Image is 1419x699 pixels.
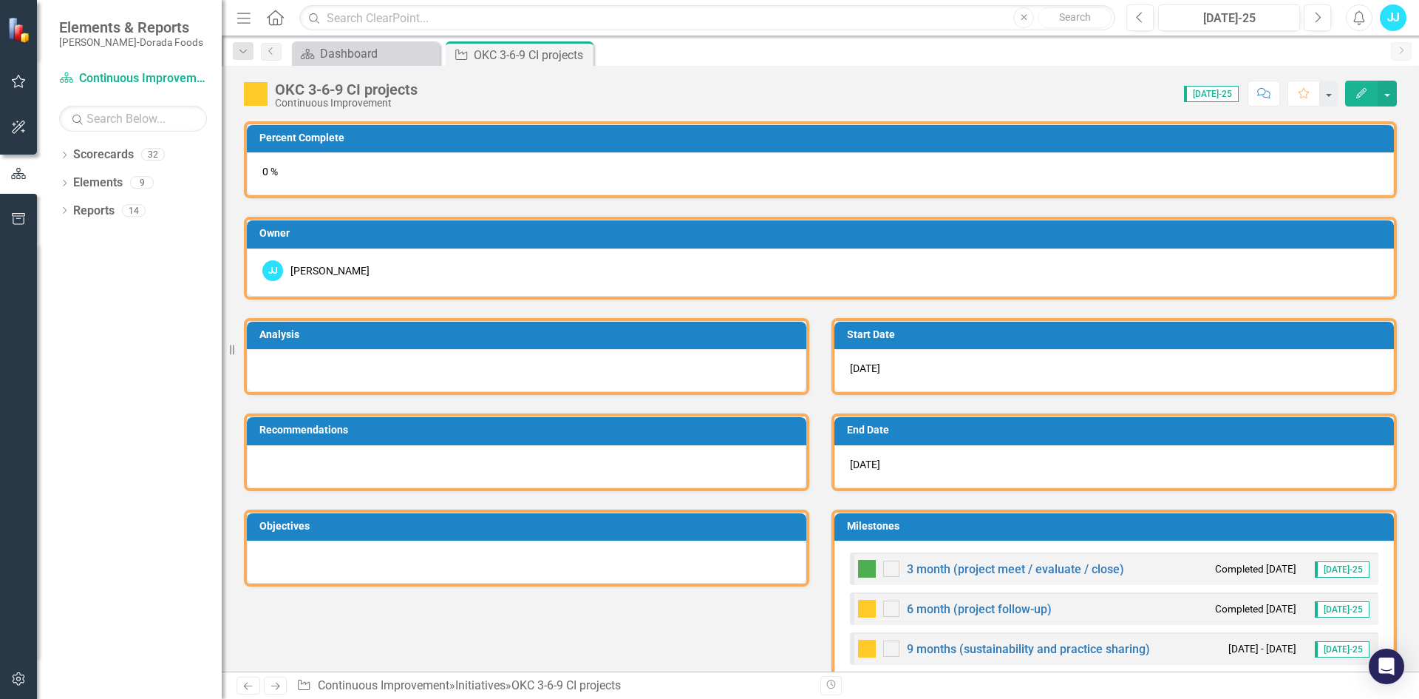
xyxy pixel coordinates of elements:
button: [DATE]-25 [1158,4,1300,31]
small: Completed [DATE] [1215,602,1296,616]
h3: Owner [259,228,1386,239]
div: 32 [141,149,165,161]
button: JJ [1380,4,1406,31]
small: Completed [DATE] [1215,562,1296,576]
img: ClearPoint Strategy [7,16,33,42]
span: [DATE]-25 [1184,86,1239,102]
h3: Start Date [847,329,1386,340]
a: Continuous Improvement [318,678,449,692]
a: Continuous Improvement [59,70,207,87]
div: 14 [122,204,146,217]
a: Initiatives [455,678,506,692]
div: OKC 3-6-9 CI projects [474,46,590,64]
input: Search ClearPoint... [299,5,1115,31]
div: [DATE]-25 [1163,10,1295,27]
a: Reports [73,203,115,220]
div: Dashboard [320,44,436,63]
img: Caution [244,82,268,106]
small: [DATE] - [DATE] [1228,642,1296,656]
h3: Objectives [259,521,799,532]
div: » » [296,678,809,695]
div: [PERSON_NAME] [290,263,370,278]
button: Search [1038,7,1112,28]
img: Above Target [858,560,876,578]
a: Scorecards [73,146,134,163]
span: Search [1059,11,1091,23]
a: 6 month (project follow-up) [907,602,1052,616]
small: [PERSON_NAME]-Dorada Foods [59,36,203,48]
span: [DATE]-25 [1315,601,1369,618]
h3: Analysis [259,329,799,340]
div: 9 [130,177,154,189]
a: Elements [73,175,123,192]
a: 9 months (sustainability and practice sharing) [907,642,1150,656]
div: JJ [262,260,283,281]
h3: Percent Complete [259,132,1386,143]
div: OKC 3-6-9 CI projects [511,678,621,692]
img: Caution [858,640,876,658]
h3: Milestones [847,521,1386,532]
div: Open Intercom Messenger [1369,649,1404,684]
h3: Recommendations [259,425,799,436]
div: Continuous Improvement [275,98,418,109]
span: [DATE] [850,362,880,374]
div: OKC 3-6-9 CI projects [275,81,418,98]
a: Dashboard [296,44,436,63]
input: Search Below... [59,106,207,132]
div: 0 % [247,152,1394,195]
span: [DATE]-25 [1315,641,1369,658]
span: [DATE] [850,459,880,470]
h3: End Date [847,425,1386,436]
a: 3 month (project meet / evaluate / close) [907,562,1124,576]
img: Caution [858,600,876,618]
span: Elements & Reports [59,18,203,36]
span: [DATE]-25 [1315,561,1369,578]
